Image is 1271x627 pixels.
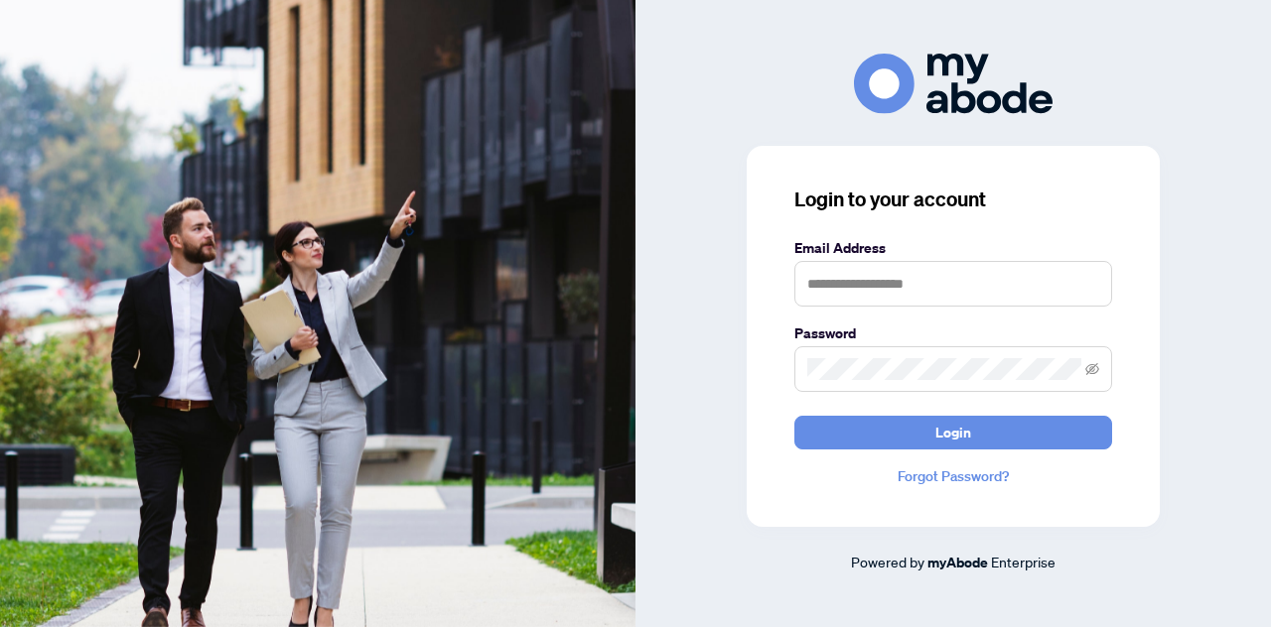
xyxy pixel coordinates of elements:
[927,552,988,573] a: myAbode
[851,553,924,570] span: Powered by
[1085,362,1099,376] span: eye-invisible
[794,322,1112,344] label: Password
[794,186,1112,213] h3: Login to your account
[935,417,971,448] span: Login
[991,553,1056,570] span: Enterprise
[794,416,1112,449] button: Login
[794,237,1112,259] label: Email Address
[794,465,1112,487] a: Forgot Password?
[854,54,1053,114] img: ma-logo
